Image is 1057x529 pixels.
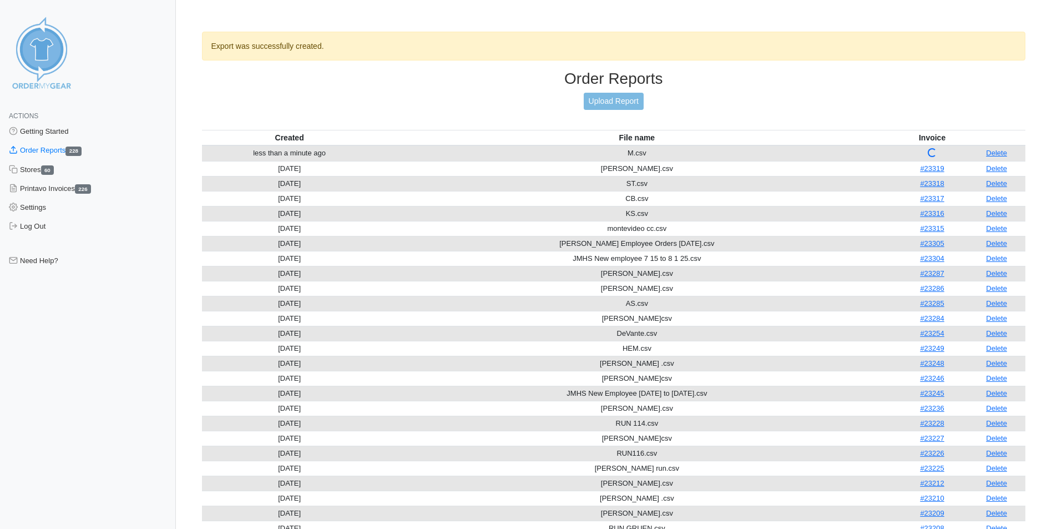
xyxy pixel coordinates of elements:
[920,194,944,203] a: #23317
[986,509,1007,517] a: Delete
[65,147,82,156] span: 228
[377,161,897,176] td: [PERSON_NAME].csv
[202,69,1026,88] h3: Order Reports
[986,329,1007,337] a: Delete
[202,386,377,401] td: [DATE]
[202,491,377,506] td: [DATE]
[202,326,377,341] td: [DATE]
[920,299,944,308] a: #23285
[377,221,897,236] td: montevideo cc.csv
[202,251,377,266] td: [DATE]
[377,326,897,341] td: DeVante.csv
[202,416,377,431] td: [DATE]
[377,401,897,416] td: [PERSON_NAME].csv
[920,404,944,412] a: #23236
[41,165,54,175] span: 60
[202,281,377,296] td: [DATE]
[986,164,1007,173] a: Delete
[584,93,644,110] a: Upload Report
[986,494,1007,502] a: Delete
[202,401,377,416] td: [DATE]
[377,266,897,281] td: [PERSON_NAME].csv
[986,479,1007,487] a: Delete
[920,479,944,487] a: #23212
[986,389,1007,397] a: Delete
[920,164,944,173] a: #23319
[920,464,944,472] a: #23225
[377,431,897,446] td: [PERSON_NAME]csv
[920,359,944,367] a: #23248
[202,476,377,491] td: [DATE]
[377,311,897,326] td: [PERSON_NAME]csv
[920,284,944,293] a: #23286
[202,341,377,356] td: [DATE]
[377,416,897,431] td: RUN 114.csv
[920,449,944,457] a: #23226
[920,314,944,323] a: #23284
[75,184,91,194] span: 226
[920,344,944,352] a: #23249
[377,476,897,491] td: [PERSON_NAME].csv
[986,149,1007,157] a: Delete
[377,341,897,356] td: HEM.csv
[202,266,377,281] td: [DATE]
[377,461,897,476] td: [PERSON_NAME] run.csv
[377,236,897,251] td: [PERSON_NAME] Employee Orders [DATE].csv
[202,32,1026,61] div: Export was successfully created.
[920,254,944,263] a: #23304
[202,296,377,311] td: [DATE]
[920,239,944,248] a: #23305
[377,191,897,206] td: CB.csv
[202,130,377,145] th: Created
[920,374,944,382] a: #23246
[986,254,1007,263] a: Delete
[202,371,377,386] td: [DATE]
[986,449,1007,457] a: Delete
[986,224,1007,233] a: Delete
[377,491,897,506] td: [PERSON_NAME] .csv
[986,344,1007,352] a: Delete
[202,191,377,206] td: [DATE]
[377,251,897,266] td: JMHS New employee 7 15 to 8 1 25.csv
[202,206,377,221] td: [DATE]
[377,145,897,162] td: M.csv
[986,179,1007,188] a: Delete
[897,130,968,145] th: Invoice
[377,130,897,145] th: File name
[202,506,377,521] td: [DATE]
[920,494,944,502] a: #23210
[202,161,377,176] td: [DATE]
[986,434,1007,442] a: Delete
[377,176,897,191] td: ST.csv
[202,311,377,326] td: [DATE]
[202,431,377,446] td: [DATE]
[202,221,377,236] td: [DATE]
[920,509,944,517] a: #23209
[986,359,1007,367] a: Delete
[920,329,944,337] a: #23254
[377,506,897,521] td: [PERSON_NAME].csv
[986,284,1007,293] a: Delete
[986,269,1007,278] a: Delete
[986,209,1007,218] a: Delete
[986,374,1007,382] a: Delete
[202,461,377,476] td: [DATE]
[986,314,1007,323] a: Delete
[986,464,1007,472] a: Delete
[377,371,897,386] td: [PERSON_NAME]csv
[202,356,377,371] td: [DATE]
[920,419,944,427] a: #23228
[202,145,377,162] td: less than a minute ago
[202,176,377,191] td: [DATE]
[377,356,897,371] td: [PERSON_NAME] .csv
[377,446,897,461] td: RUN116.csv
[986,299,1007,308] a: Delete
[377,386,897,401] td: JMHS New Employee [DATE] to [DATE].csv
[202,446,377,461] td: [DATE]
[920,389,944,397] a: #23245
[377,281,897,296] td: [PERSON_NAME].csv
[986,404,1007,412] a: Delete
[920,209,944,218] a: #23316
[377,206,897,221] td: KS.csv
[920,224,944,233] a: #23315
